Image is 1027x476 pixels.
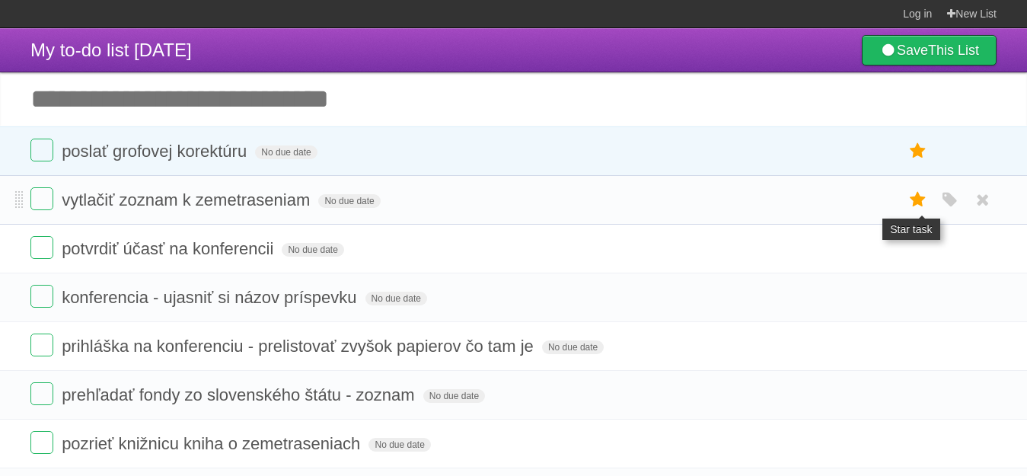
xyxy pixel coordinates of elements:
label: Done [30,139,53,161]
label: Done [30,236,53,259]
span: No due date [368,438,430,452]
label: Done [30,285,53,308]
label: Star task [904,187,933,212]
span: pozrieť knižnicu kniha o zemetraseniach [62,434,364,453]
label: Done [30,382,53,405]
span: vytlačiť zoznam k zemetraseniam [62,190,314,209]
span: No due date [318,194,380,208]
span: No due date [282,243,343,257]
b: This List [928,43,979,58]
span: prehľadať fondy zo slovenského štátu - zoznam [62,385,418,404]
span: No due date [365,292,427,305]
label: Done [30,187,53,210]
span: No due date [423,389,485,403]
span: No due date [542,340,604,354]
span: potvrdiť účasť na konferencii [62,239,277,258]
label: Done [30,431,53,454]
span: My to-do list [DATE] [30,40,192,60]
label: Done [30,334,53,356]
span: No due date [255,145,317,159]
label: Star task [904,139,933,164]
span: konferencia - ujasniť si názov príspevku [62,288,360,307]
span: prihláška na konferenciu - prelistovať zvyšok papierov čo tam je [62,337,537,356]
span: poslať grofovej korektúru [62,142,250,161]
a: SaveThis List [862,35,997,65]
